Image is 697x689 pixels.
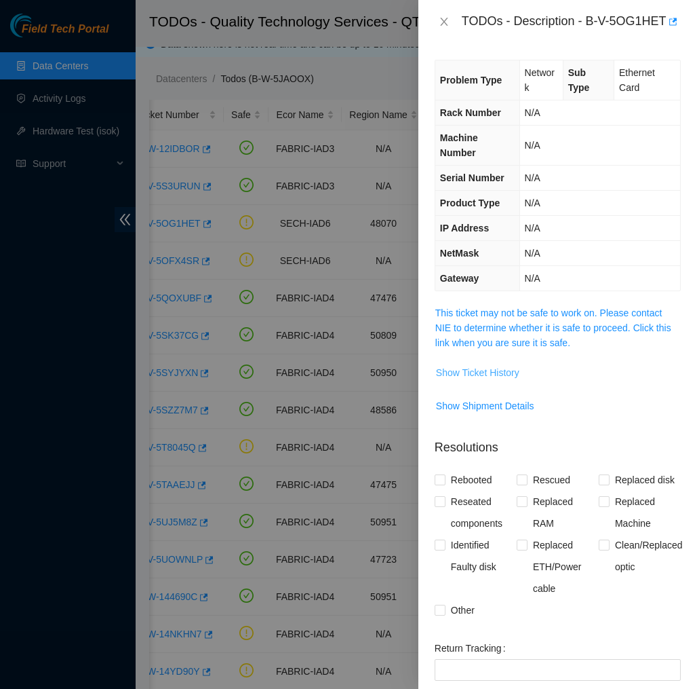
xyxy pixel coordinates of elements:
span: NetMask [440,248,479,259]
span: Rescued [527,469,576,491]
span: N/A [525,198,540,208]
input: Return Tracking [435,659,681,681]
span: N/A [525,273,540,284]
span: Sub Type [568,67,590,93]
span: N/A [525,107,540,118]
span: Show Shipment Details [436,398,534,413]
span: Machine Number [440,132,478,158]
p: Resolutions [435,428,681,457]
div: TODOs - Description - B-V-5OG1HET [462,11,681,33]
span: Replaced RAM [527,491,599,534]
span: Other [445,599,480,621]
span: IP Address [440,223,489,234]
span: Rebooted [445,469,498,491]
label: Return Tracking [435,637,511,659]
span: Clean/Replaced optic [610,534,688,578]
span: close [439,16,450,27]
span: Network [525,67,555,93]
span: Rack Number [440,107,501,118]
span: Ethernet Card [619,67,655,93]
span: Replaced ETH/Power cable [527,534,599,599]
span: N/A [525,248,540,259]
span: Replaced Machine [610,491,681,534]
span: Product Type [440,198,500,208]
span: Reseated components [445,491,517,534]
span: Identified Faulty disk [445,534,517,578]
span: N/A [525,140,540,151]
span: Replaced disk [610,469,680,491]
button: Show Shipment Details [435,395,535,417]
span: N/A [525,172,540,183]
span: Serial Number [440,172,504,183]
span: N/A [525,223,540,234]
span: Gateway [440,273,479,284]
button: Show Ticket History [435,362,520,384]
span: Problem Type [440,75,502,86]
button: Close [435,16,454,29]
span: Show Ticket History [436,365,519,380]
a: This ticket may not be safe to work on. Please contact NIE to determine whether it is safe to pro... [435,308,671,348]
